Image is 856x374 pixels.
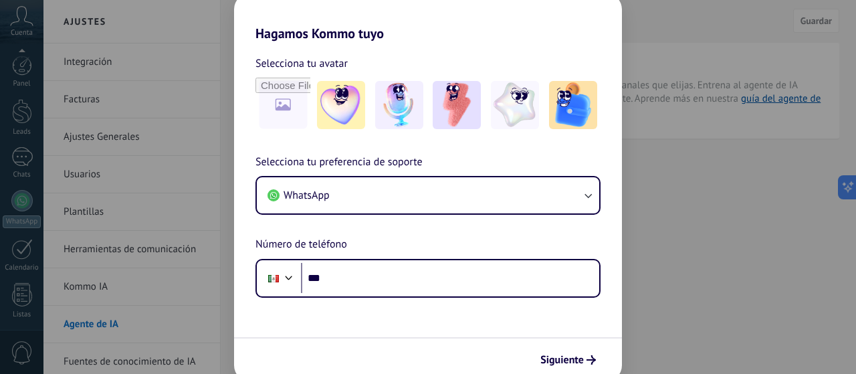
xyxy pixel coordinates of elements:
div: Mexico: + 52 [261,264,286,292]
img: -2.jpeg [375,81,423,129]
span: Número de teléfono [255,236,347,254]
span: WhatsApp [284,189,330,202]
button: WhatsApp [257,177,599,213]
span: Selecciona tu preferencia de soporte [255,154,423,171]
span: Selecciona tu avatar [255,55,348,72]
img: -1.jpeg [317,81,365,129]
span: Siguiente [540,355,584,365]
img: -3.jpeg [433,81,481,129]
button: Siguiente [534,349,602,371]
img: -4.jpeg [491,81,539,129]
img: -5.jpeg [549,81,597,129]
